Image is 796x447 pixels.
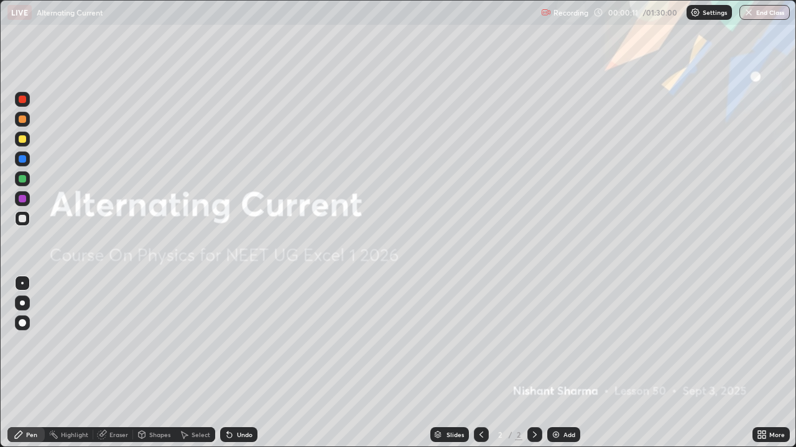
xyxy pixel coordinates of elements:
div: 2 [515,429,522,440]
p: Alternating Current [37,7,103,17]
p: Recording [553,8,588,17]
div: Pen [26,431,37,438]
div: Select [192,431,210,438]
div: Highlight [61,431,88,438]
div: Slides [447,431,464,438]
div: / [509,431,512,438]
div: Eraser [109,431,128,438]
div: 2 [494,431,506,438]
img: class-settings-icons [690,7,700,17]
img: end-class-cross [744,7,754,17]
p: Settings [703,9,727,16]
div: Shapes [149,431,170,438]
div: Add [563,431,575,438]
button: End Class [739,5,790,20]
div: Undo [237,431,252,438]
img: recording.375f2c34.svg [541,7,551,17]
p: LIVE [11,7,28,17]
div: More [769,431,785,438]
img: add-slide-button [551,430,561,440]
